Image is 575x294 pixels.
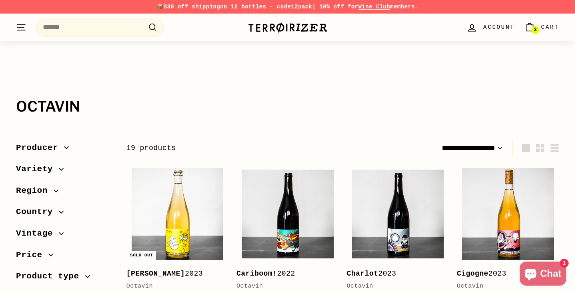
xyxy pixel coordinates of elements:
[126,270,185,278] b: [PERSON_NAME]
[16,182,114,204] button: Region
[541,23,559,32] span: Cart
[517,262,569,288] inbox-online-store-chat: Shopify online store chat
[16,162,59,176] span: Variety
[16,99,559,115] h1: Octavin
[457,268,551,280] div: 2023
[16,139,114,161] button: Producer
[457,282,551,291] div: Octavin
[16,225,114,246] button: Vintage
[16,160,114,182] button: Variety
[534,27,537,33] span: 3
[16,270,85,283] span: Product type
[347,268,441,280] div: 2023
[16,184,54,198] span: Region
[483,23,515,32] span: Account
[236,270,277,278] b: Cariboom!
[347,270,378,278] b: Charlot
[519,16,564,39] a: Cart
[126,142,343,154] div: 19 products
[291,4,312,10] strong: 12pack
[164,4,220,10] span: $30 off shipping
[127,251,156,260] div: Sold out
[16,2,559,11] p: 📦 on 12 bottles - code | 10% off for members.
[236,268,331,280] div: 2022
[16,246,114,268] button: Price
[16,141,64,155] span: Producer
[457,270,489,278] b: Cigogne
[16,203,114,225] button: Country
[16,205,59,219] span: Country
[236,282,331,291] div: Octavin
[16,248,48,262] span: Price
[16,227,59,240] span: Vintage
[126,268,220,280] div: 2023
[347,282,441,291] div: Octavin
[462,16,519,39] a: Account
[16,268,114,289] button: Product type
[126,282,220,291] div: Octavin
[358,4,390,10] a: Wine Club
